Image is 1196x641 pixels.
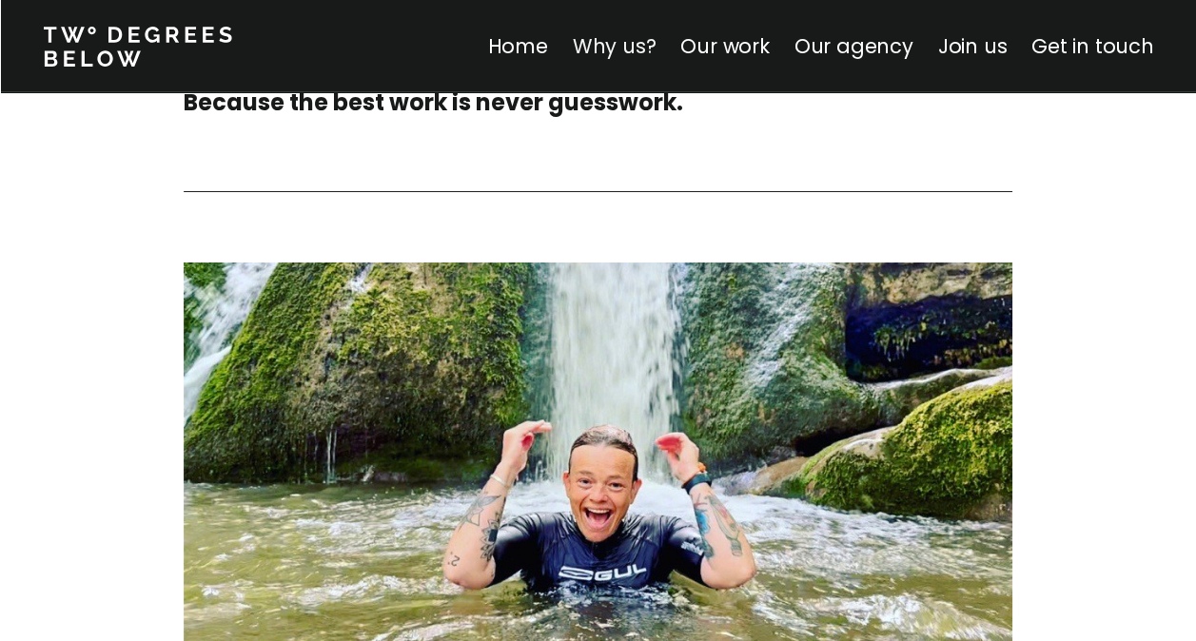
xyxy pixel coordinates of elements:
a: Join us [937,32,1007,60]
a: Our work [680,32,769,60]
a: Home [487,32,547,60]
strong: Because the best work is never guesswork. [184,87,683,118]
a: Our agency [794,32,912,60]
a: Why us? [572,32,656,60]
a: Get in touch [1031,32,1153,60]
